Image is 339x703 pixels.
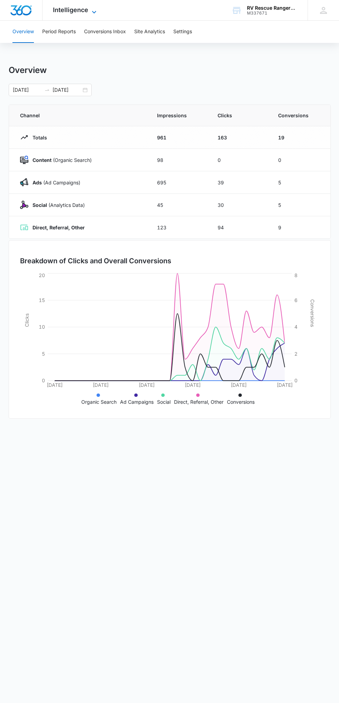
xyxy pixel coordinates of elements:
button: Overview [12,21,34,43]
tspan: 10 [39,324,45,330]
td: 19 [270,126,330,149]
p: Organic Search [81,398,117,405]
p: Direct, Referral, Other [174,398,223,405]
p: Conversions [227,398,255,405]
tspan: Clicks [24,313,29,327]
tspan: [DATE] [231,382,247,388]
span: swap-right [44,87,50,93]
span: Conversions [278,112,319,119]
img: Content [20,156,28,164]
strong: Social [33,202,47,208]
td: 0 [270,149,330,171]
td: 5 [270,171,330,194]
button: Settings [173,21,192,43]
td: 98 [149,149,209,171]
button: Conversions Inbox [84,21,126,43]
tspan: [DATE] [93,382,109,388]
td: 45 [149,194,209,216]
tspan: 6 [294,297,297,303]
tspan: 15 [39,297,45,303]
tspan: Conversions [310,299,315,327]
tspan: 20 [39,272,45,278]
tspan: 0 [294,377,297,383]
tspan: [DATE] [139,382,155,388]
strong: Direct, Referral, Other [33,225,85,230]
img: Social [20,201,28,209]
span: Clicks [218,112,262,119]
div: account name [247,5,297,11]
tspan: 4 [294,324,297,330]
p: (Analytics Data) [28,201,85,209]
button: Period Reports [42,21,76,43]
div: account id [247,11,297,16]
td: 123 [149,216,209,239]
td: 0 [209,149,270,171]
tspan: 2 [294,350,297,356]
p: Totals [28,134,47,141]
p: Ad Campaigns [120,398,154,405]
span: Impressions [157,112,201,119]
h1: Overview [9,65,47,75]
td: 163 [209,126,270,149]
strong: Ads [33,180,42,185]
p: (Organic Search) [28,156,92,164]
tspan: 5 [42,350,45,356]
input: End date [53,86,81,94]
tspan: 8 [294,272,297,278]
tspan: [DATE] [277,382,293,388]
input: Start date [13,86,42,94]
h3: Breakdown of Clicks and Overall Conversions [20,256,171,266]
td: 961 [149,126,209,149]
td: 39 [209,171,270,194]
td: 9 [270,216,330,239]
tspan: [DATE] [185,382,201,388]
tspan: [DATE] [47,382,63,388]
td: 695 [149,171,209,194]
tspan: 0 [42,377,45,383]
p: Social [157,398,171,405]
span: Intelligence [53,6,88,13]
button: Site Analytics [134,21,165,43]
strong: Content [33,157,52,163]
td: 94 [209,216,270,239]
td: 30 [209,194,270,216]
td: 5 [270,194,330,216]
img: Ads [20,178,28,186]
span: to [44,87,50,93]
p: (Ad Campaigns) [28,179,80,186]
span: Channel [20,112,140,119]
